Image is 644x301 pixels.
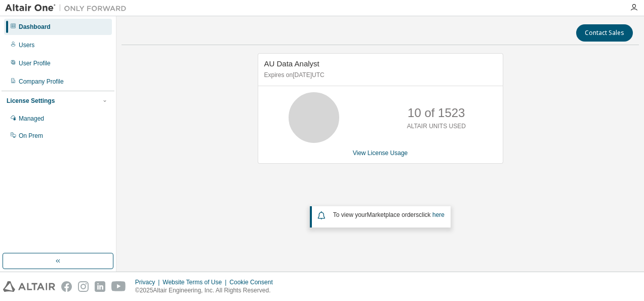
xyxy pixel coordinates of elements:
img: linkedin.svg [95,281,105,292]
div: Company Profile [19,78,64,86]
div: Users [19,41,34,49]
img: instagram.svg [78,281,89,292]
span: AU Data Analyst [264,59,319,68]
div: Privacy [135,278,163,286]
div: Cookie Consent [229,278,278,286]
div: License Settings [7,97,55,105]
p: Expires on [DATE] UTC [264,71,494,80]
img: Altair One [5,3,132,13]
div: Website Terms of Use [163,278,229,286]
div: Dashboard [19,23,51,31]
p: © 2025 Altair Engineering, Inc. All Rights Reserved. [135,286,279,295]
img: youtube.svg [111,281,126,292]
span: To view your click [333,211,445,218]
a: View License Usage [353,149,408,157]
p: ALTAIR UNITS USED [407,122,466,131]
a: here [432,211,445,218]
div: On Prem [19,132,43,140]
em: Marketplace orders [367,211,419,218]
p: 10 of 1523 [408,104,465,122]
button: Contact Sales [576,24,633,42]
img: altair_logo.svg [3,281,55,292]
div: Managed [19,115,44,123]
img: facebook.svg [61,281,72,292]
div: User Profile [19,59,51,67]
